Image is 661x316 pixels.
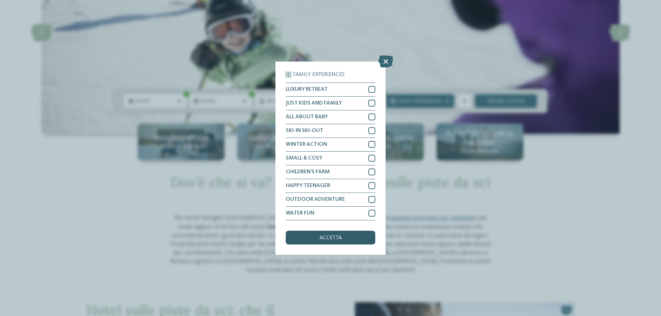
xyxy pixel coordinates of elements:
span: HAPPY TEENAGER [286,183,330,188]
span: OUTDOOR ADVENTURE [286,197,345,202]
span: CHILDREN’S FARM [286,169,330,175]
span: JUST KIDS AND FAMILY [286,100,342,106]
span: WATER FUN [286,210,314,216]
span: accetta [319,235,342,241]
span: SKI-IN SKI-OUT [286,128,323,133]
span: WINTER ACTION [286,142,327,147]
span: SMALL & COSY [286,155,322,161]
span: LUXURY RETREAT [286,87,328,92]
span: ALL ABOUT BABY [286,114,328,120]
span: Family Experiences [293,72,345,77]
